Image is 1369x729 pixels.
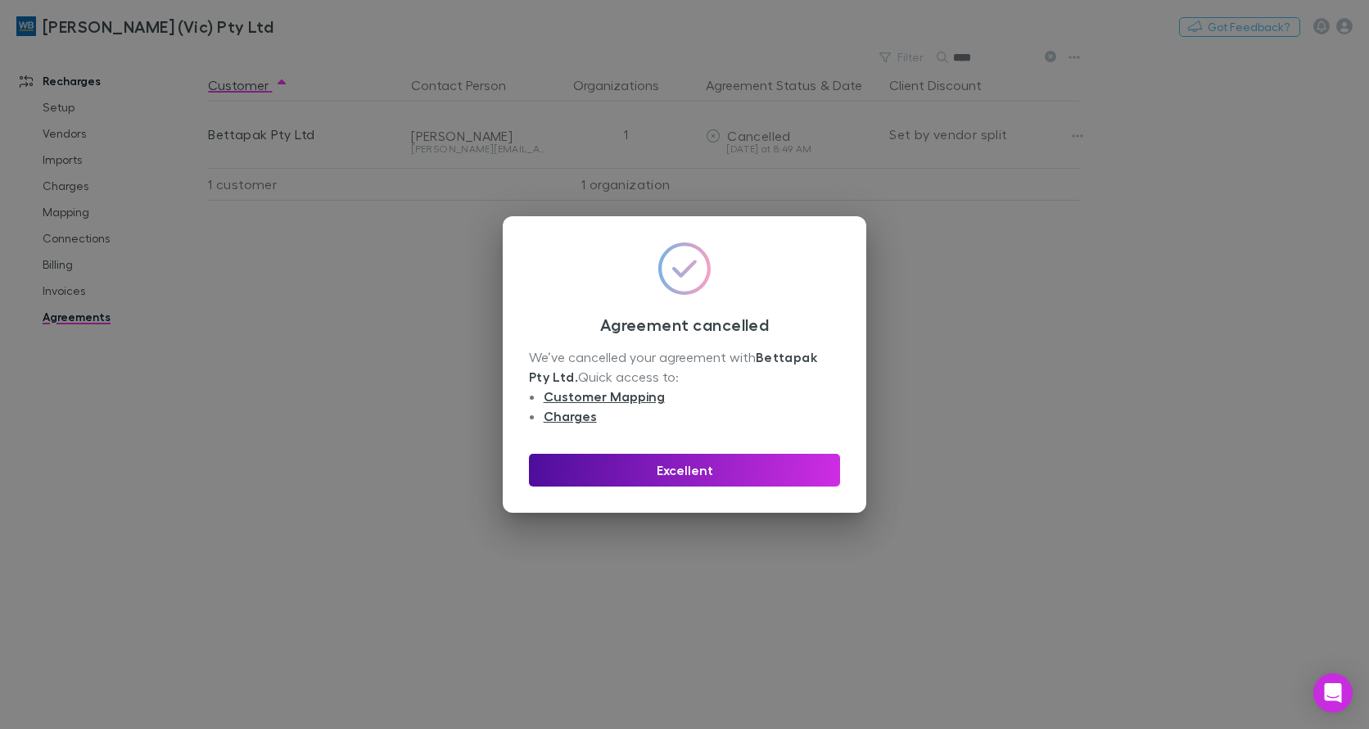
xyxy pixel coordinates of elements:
[544,408,597,424] a: Charges
[529,454,840,487] button: Excellent
[529,315,840,334] h3: Agreement cancelled
[529,347,840,428] div: We’ve cancelled your agreement with Quick access to:
[544,388,665,405] a: Customer Mapping
[658,242,711,295] img: GradientCheckmarkIcon.svg
[1313,673,1353,713] div: Open Intercom Messenger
